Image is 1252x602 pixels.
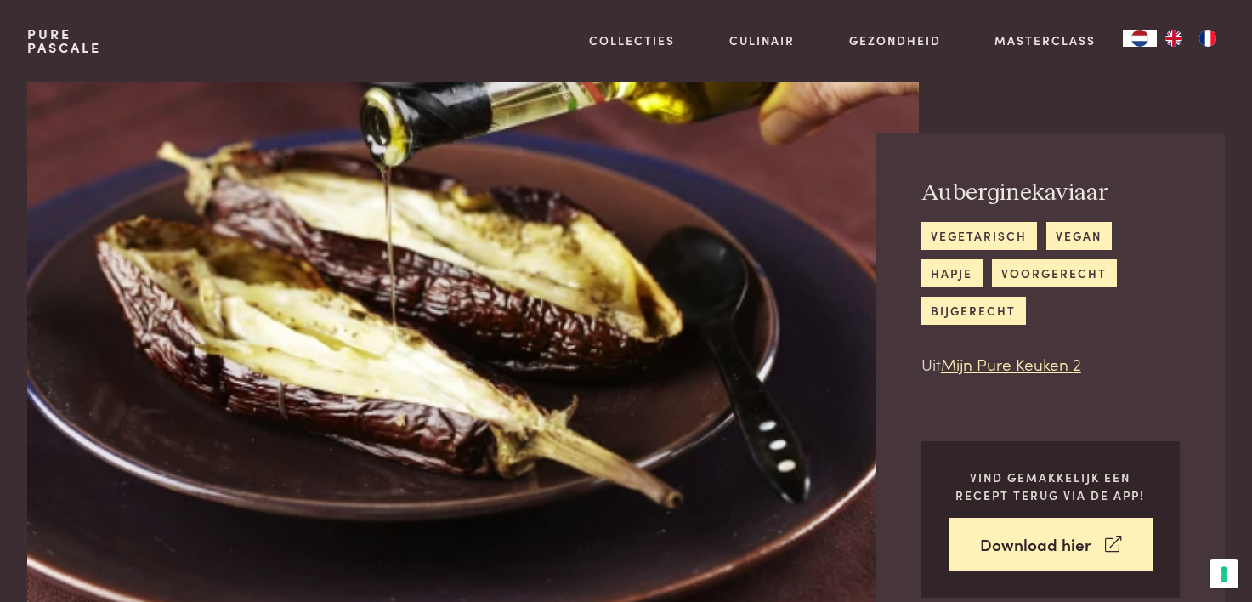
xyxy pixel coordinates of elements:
a: PurePascale [27,27,101,54]
p: Vind gemakkelijk een recept terug via de app! [949,469,1153,503]
a: hapje [921,259,983,287]
a: Download hier [949,518,1153,571]
a: Masterclass [994,31,1096,49]
a: Gezondheid [849,31,941,49]
aside: Language selected: Nederlands [1123,30,1225,47]
p: Uit [921,352,1180,377]
ul: Language list [1157,30,1225,47]
a: vegetarisch [921,222,1037,250]
h2: Auberginekaviaar [921,179,1180,208]
a: bijgerecht [921,297,1026,325]
a: FR [1191,30,1225,47]
a: EN [1157,30,1191,47]
a: Collecties [589,31,675,49]
a: Culinair [729,31,795,49]
a: NL [1123,30,1157,47]
a: voorgerecht [992,259,1117,287]
button: Uw voorkeuren voor toestemming voor trackingtechnologieën [1210,559,1238,588]
div: Language [1123,30,1157,47]
a: Mijn Pure Keuken 2 [941,352,1081,375]
a: vegan [1046,222,1112,250]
